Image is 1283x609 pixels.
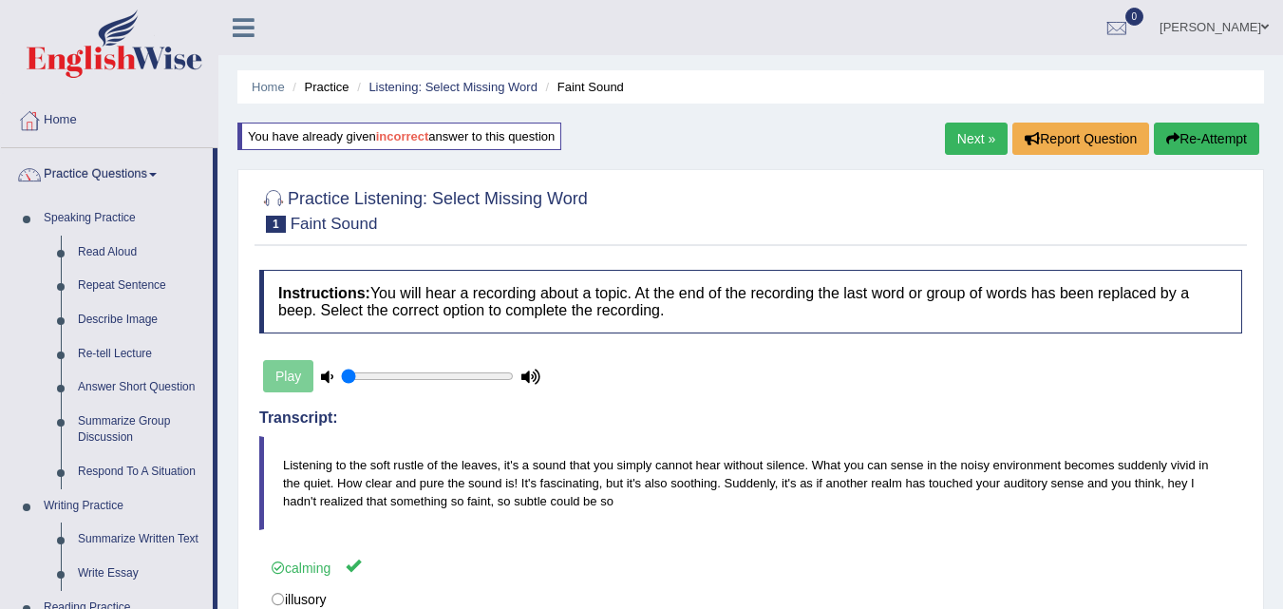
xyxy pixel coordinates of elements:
a: Write Essay [69,557,213,591]
a: Describe Image [69,303,213,337]
label: calming [259,549,1242,584]
a: Next » [945,123,1008,155]
a: Re-tell Lecture [69,337,213,371]
h4: Transcript: [259,409,1242,427]
a: Home [1,94,217,142]
li: Practice [288,78,349,96]
li: Faint Sound [541,78,624,96]
span: 1 [266,216,286,233]
a: Practice Questions [1,148,213,196]
a: Listening: Select Missing Word [368,80,538,94]
a: Summarize Group Discussion [69,405,213,455]
a: Writing Practice [35,489,213,523]
a: Home [252,80,285,94]
a: Repeat Sentence [69,269,213,303]
h2: Practice Listening: Select Missing Word [259,185,588,233]
blockquote: Listening to the soft rustle of the leaves, it's a sound that you simply cannot hear without sile... [259,436,1242,530]
b: Instructions: [278,285,370,301]
span: 0 [1125,8,1144,26]
a: Respond To A Situation [69,455,213,489]
b: incorrect [376,129,429,143]
a: Read Aloud [69,236,213,270]
button: Report Question [1012,123,1149,155]
a: Summarize Written Text [69,523,213,557]
div: You have already given answer to this question [237,123,561,150]
a: Answer Short Question [69,371,213,405]
h4: You will hear a recording about a topic. At the end of the recording the last word or group of wo... [259,270,1242,333]
a: Speaking Practice [35,201,213,236]
small: Faint Sound [291,215,378,233]
button: Re-Attempt [1154,123,1259,155]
